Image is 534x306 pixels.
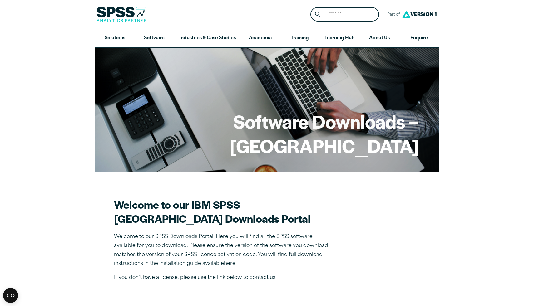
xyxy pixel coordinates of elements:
[114,273,333,282] p: If you don’t have a license, please use the link below to contact us
[384,10,401,19] span: Part of
[115,109,419,158] h1: Software Downloads – [GEOGRAPHIC_DATA]
[360,29,399,47] a: About Us
[312,9,324,20] button: Search magnifying glass icon
[315,12,320,17] svg: Search magnifying glass icon
[280,29,319,47] a: Training
[174,29,241,47] a: Industries & Case Studies
[114,197,333,226] h2: Welcome to our IBM SPSS [GEOGRAPHIC_DATA] Downloads Portal
[401,8,438,20] img: Version1 Logo
[95,29,439,47] nav: Desktop version of site main menu
[241,29,280,47] a: Academia
[310,7,379,22] form: Site Header Search Form
[319,29,360,47] a: Learning Hub
[114,232,333,268] p: Welcome to our SPSS Downloads Portal. Here you will find all the SPSS software available for you ...
[399,29,439,47] a: Enquire
[135,29,174,47] a: Software
[96,7,146,22] img: SPSS Analytics Partner
[95,29,135,47] a: Solutions
[224,261,235,266] a: here
[3,288,18,303] button: Open CMP widget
